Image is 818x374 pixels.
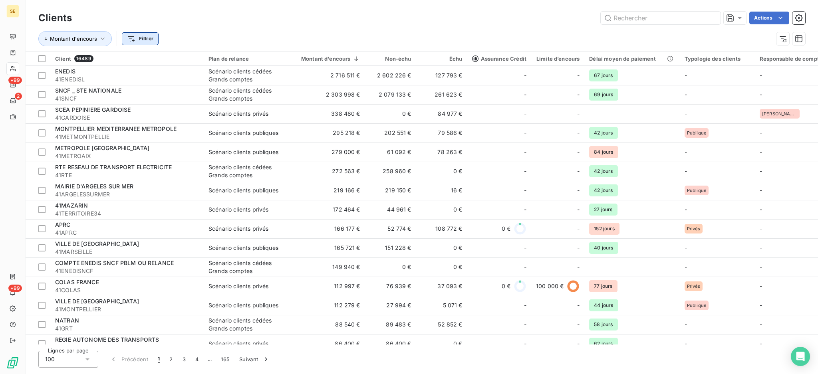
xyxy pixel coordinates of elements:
[55,317,79,324] span: NATRAN
[287,162,365,181] td: 272 563 €
[365,104,416,123] td: 0 €
[577,148,580,156] span: -
[589,165,617,177] span: 42 jours
[416,238,467,257] td: 0 €
[685,263,687,270] span: -
[208,67,282,83] div: Scénario clients cédées Grands comptes
[208,129,278,137] div: Scénario clients publiques
[45,355,55,363] span: 100
[50,36,97,42] span: Montant d'encours
[203,353,216,366] span: …
[685,244,687,251] span: -
[760,321,762,328] span: -
[760,283,762,289] span: -
[416,142,467,162] td: 78 263 €
[287,142,365,162] td: 279 000 €
[687,303,706,308] span: Publique
[365,334,416,353] td: 86 400 €
[55,125,177,132] span: MONTPELLIER MEDITERRANEE METROPOLE
[38,31,112,46] button: Montant d'encours
[524,301,526,309] span: -
[502,282,510,290] span: 0 €
[760,225,762,232] span: -
[365,296,416,315] td: 27 994 €
[524,321,526,328] span: -
[365,315,416,334] td: 89 483 €
[208,225,268,233] div: Scénario clients privés
[524,91,526,99] span: -
[365,257,416,277] td: 0 €
[416,104,467,123] td: 84 977 €
[760,244,762,251] span: -
[287,104,365,123] td: 338 480 €
[416,296,467,315] td: 5 071 €
[287,257,365,277] td: 149 940 €
[208,301,278,309] div: Scénario clients publiques
[55,68,75,75] span: ENEDIS
[55,190,199,198] span: 41ARGELESSURMER
[524,71,526,79] span: -
[55,240,139,247] span: VILLE DE [GEOGRAPHIC_DATA]
[685,91,687,98] span: -
[15,93,22,100] span: 2
[577,110,580,118] span: -
[105,351,153,368] button: Précédent
[55,95,199,103] span: 41SNCF
[365,219,416,238] td: 52 774 €
[601,12,721,24] input: Rechercher
[165,351,177,368] button: 2
[791,347,810,366] div: Open Intercom Messenger
[287,123,365,142] td: 295 218 €
[416,162,467,181] td: 0 €
[208,110,268,118] div: Scénario clients privés
[589,69,617,81] span: 67 jours
[6,356,19,369] img: Logo LeanPay
[287,66,365,85] td: 2 716 511 €
[287,85,365,104] td: 2 303 998 €
[524,110,526,118] span: -
[208,186,278,194] div: Scénario clients publiques
[762,111,797,116] span: [PERSON_NAME]
[749,12,789,24] button: Actions
[760,148,762,155] span: -
[287,238,365,257] td: 165 721 €
[760,263,762,270] span: -
[589,146,618,158] span: 84 jours
[55,164,172,170] span: RTE RESEAU DE TRANSPORT ELECTRICITE
[208,282,268,290] div: Scénario clients privés
[55,87,121,94] span: SNCF _ STE NATIONALE
[55,75,199,83] span: 41ENEDISL
[589,89,618,101] span: 69 jours
[416,123,467,142] td: 79 586 €
[365,200,416,219] td: 44 961 €
[74,55,93,62] span: 16489
[55,298,139,305] span: VILLE DE [GEOGRAPHIC_DATA]
[208,259,282,275] div: Scénario clients cédées Grands comptes
[158,355,160,363] span: 1
[6,5,19,18] div: SE
[760,340,762,347] span: -
[55,325,199,332] span: 41GRT
[760,187,762,194] span: -
[208,55,282,62] div: Plan de relance
[55,152,199,160] span: 41METROAIX
[685,340,687,347] span: -
[589,55,675,62] div: Délai moyen de paiement
[577,186,580,194] span: -
[536,55,580,62] div: Limite d’encours
[287,219,365,238] td: 166 177 €
[760,129,762,136] span: -
[687,284,700,289] span: Privés
[524,263,526,271] span: -
[55,106,131,113] span: SCEA PEPINIERE GARDOISE
[208,148,278,156] div: Scénario clients publiques
[55,267,199,275] span: 41ENEDISNCF
[55,171,199,179] span: 41RTE
[685,321,687,328] span: -
[365,162,416,181] td: 258 960 €
[55,229,199,237] span: 41APRC
[577,244,580,252] span: -
[416,200,467,219] td: 0 €
[416,277,467,296] td: 37 093 €
[577,340,580,348] span: -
